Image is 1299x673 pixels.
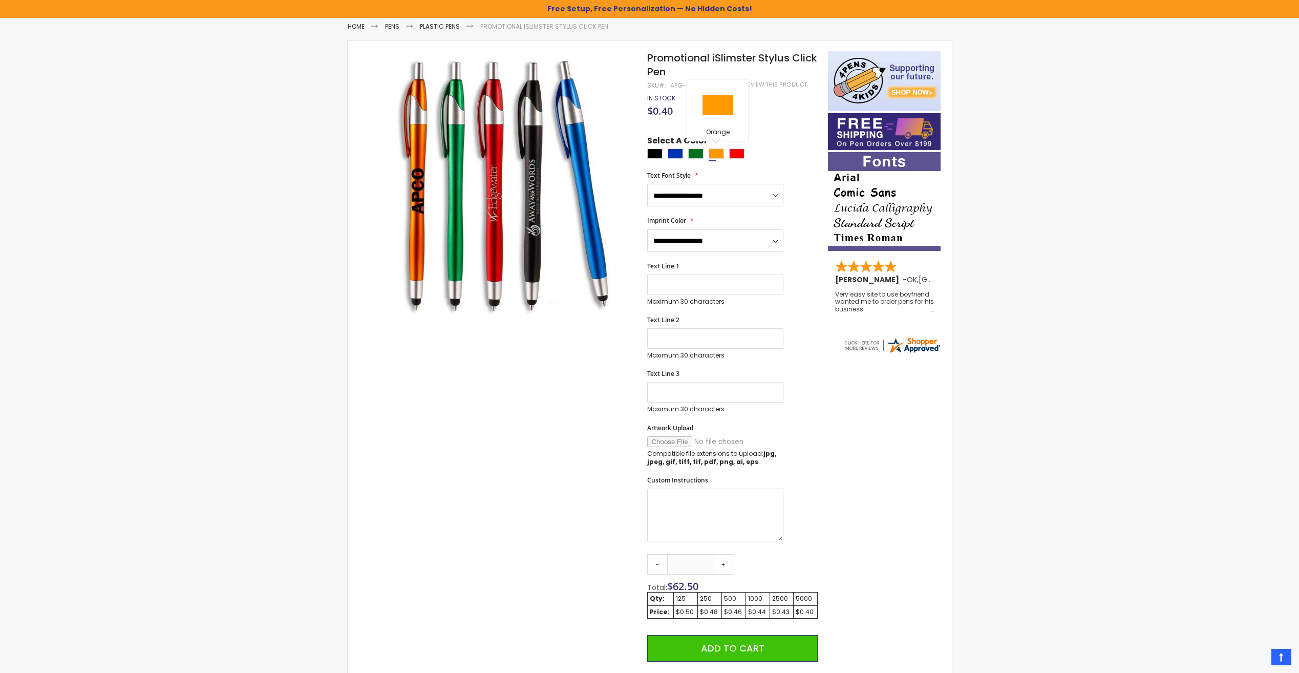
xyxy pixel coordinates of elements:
[835,291,934,313] div: Very easy site to use boyfriend wanted me to order pens for his business
[647,351,783,360] p: Maximum 30 characters
[843,336,941,354] img: 4pens.com widget logo
[701,642,764,655] span: Add to Cart
[647,369,679,378] span: Text Line 3
[796,595,815,603] div: 5000
[368,50,634,316] img: Promotional iSlimster Stylus Click Pen
[724,608,743,616] div: $0.46
[676,608,695,616] div: $0.50
[690,128,746,138] div: Orange
[647,476,708,485] span: Custom Instructions
[647,405,783,413] p: Maximum 30 characters
[650,607,669,616] strong: Price:
[668,149,683,159] div: Blue
[700,595,719,603] div: 250
[420,22,460,31] a: Plastic Pens
[647,94,675,102] span: In stock
[647,81,666,90] strong: SKU
[647,104,673,118] span: $0.40
[480,23,608,31] li: Promotional iSlimster Stylus Click Pen
[676,595,695,603] div: 125
[699,81,807,89] a: Be the first to review this product
[647,262,679,270] span: Text Line 1
[903,275,994,285] span: - ,
[828,51,941,111] img: 4pens 4 kids
[647,582,667,593] span: Total:
[647,635,817,662] button: Add to Cart
[348,22,365,31] a: Home
[796,608,815,616] div: $0.40
[713,554,733,575] a: +
[647,424,693,432] span: Artwork Upload
[907,275,917,285] span: OK
[647,149,663,159] div: Black
[647,135,708,149] span: Select A Color
[647,51,817,79] span: Promotional iSlimster Stylus Click Pen
[647,298,783,306] p: Maximum 30 characters
[647,450,783,466] p: Compatible file extensions to upload:
[828,113,941,150] img: Free shipping on orders over $199
[647,94,675,102] div: Availability
[843,348,941,356] a: 4pens.com certificate URL
[828,152,941,251] img: font-personalization-examples
[1215,645,1299,673] iframe: Google Customer Reviews
[670,81,699,90] div: 4PG-5271
[748,595,768,603] div: 1000
[724,595,743,603] div: 500
[919,275,994,285] span: [GEOGRAPHIC_DATA]
[729,149,744,159] div: Red
[709,149,724,159] div: Orange
[647,171,691,180] span: Text Font Style
[688,149,704,159] div: Green
[673,579,698,593] span: 62.50
[772,595,791,603] div: 2500
[647,554,668,575] a: -
[700,608,719,616] div: $0.48
[647,449,776,466] strong: jpg, jpeg, gif, tiff, tif, pdf, png, ai, eps
[650,594,665,603] strong: Qty:
[385,22,399,31] a: Pens
[647,316,679,324] span: Text Line 2
[667,579,698,593] span: $
[772,608,791,616] div: $0.43
[647,216,686,225] span: Imprint Color
[835,275,903,285] span: [PERSON_NAME]
[748,608,768,616] div: $0.44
